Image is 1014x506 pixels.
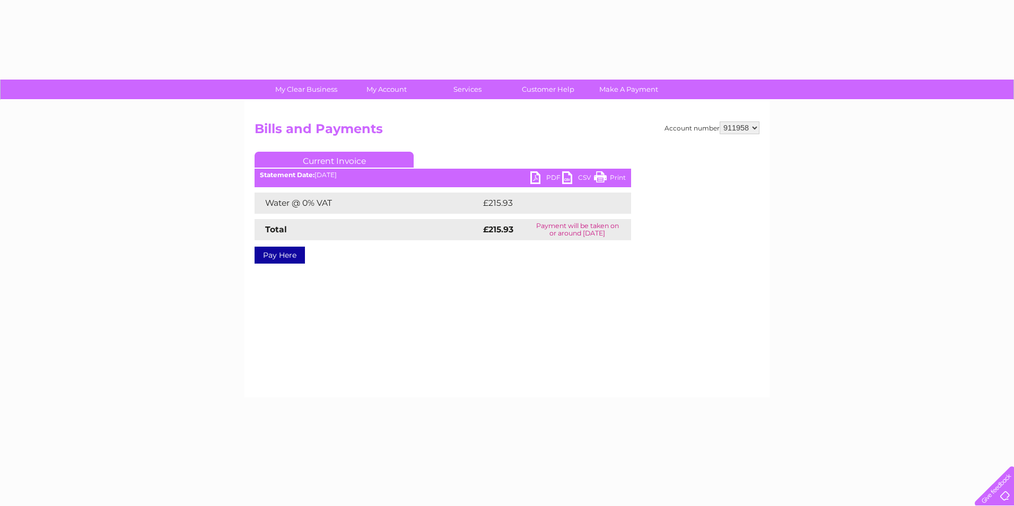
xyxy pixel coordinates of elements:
[524,219,631,240] td: Payment will be taken on or around [DATE]
[530,171,562,187] a: PDF
[255,152,414,168] a: Current Invoice
[665,121,759,134] div: Account number
[265,224,287,234] strong: Total
[594,171,626,187] a: Print
[255,247,305,264] a: Pay Here
[480,193,611,214] td: £215.93
[255,121,759,142] h2: Bills and Payments
[504,80,592,99] a: Customer Help
[585,80,672,99] a: Make A Payment
[483,224,513,234] strong: £215.93
[260,171,314,179] b: Statement Date:
[424,80,511,99] a: Services
[255,193,480,214] td: Water @ 0% VAT
[255,171,631,179] div: [DATE]
[263,80,350,99] a: My Clear Business
[562,171,594,187] a: CSV
[343,80,431,99] a: My Account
